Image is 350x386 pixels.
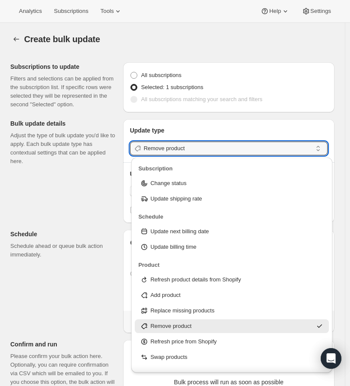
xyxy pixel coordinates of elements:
[138,165,172,172] span: Subscription
[54,8,88,15] span: Subscriptions
[138,213,163,220] span: Schedule
[150,179,186,188] p: Change status
[150,243,196,251] p: Update billing time
[10,242,116,259] p: Schedule ahead or queue bulk action immediately.
[138,262,159,268] span: Product
[100,8,114,15] span: Tools
[10,74,116,109] p: Filters and selections can be applied from the subscription list. If specific rows were selected ...
[269,8,281,15] span: Help
[141,96,263,102] span: All subscriptions matching your search and filters
[150,322,191,330] p: Remove product
[130,362,328,371] p: 0 products will be removed from subscriptions
[150,337,217,346] p: Refresh price from Shopify
[138,372,162,378] span: Discount
[10,230,116,238] p: Schedule
[321,348,341,369] div: Open Intercom Messenger
[130,347,328,355] p: Estimated 1 subscriptions will be updated
[19,8,42,15] span: Analytics
[95,5,127,17] button: Tools
[150,275,241,284] p: Refresh product details from Shopify
[130,185,209,197] button: Select product(s) to remove
[130,170,328,178] p: Update details
[10,131,116,166] p: Adjust the type of bulk update you'd like to apply. Each bulk update type has contextual settings...
[141,72,182,78] span: All subscriptions
[150,353,187,361] p: Swap products
[10,119,116,128] p: Bulk update details
[130,126,328,135] p: Update type
[150,291,180,300] p: Add product
[150,306,214,315] p: Replace missing products
[10,62,116,71] p: Subscriptions to update
[24,34,100,44] span: Create bulk update
[141,84,204,90] span: Selected: 1 subscriptions
[10,340,116,349] p: Confirm and run
[297,5,336,17] button: Settings
[150,195,202,203] p: Update shipping rate
[14,5,47,17] button: Analytics
[49,5,93,17] button: Subscriptions
[310,8,331,15] span: Settings
[150,227,209,236] p: Update next billing date
[255,5,294,17] button: Help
